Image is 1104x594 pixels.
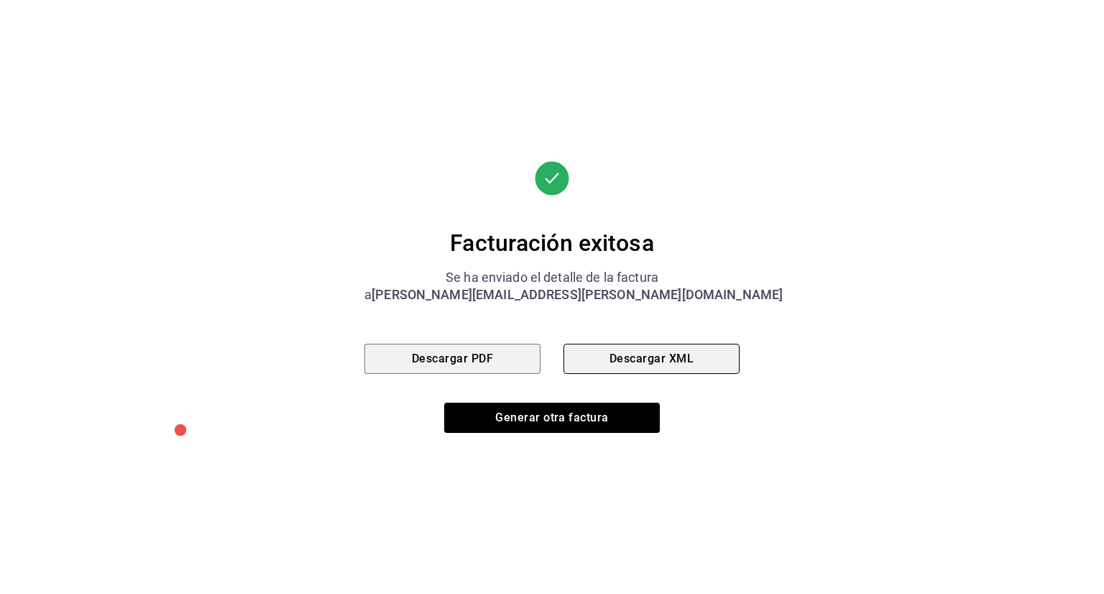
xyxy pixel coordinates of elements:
[444,403,660,433] button: Generar otra factura
[364,286,740,303] div: a
[364,269,740,286] div: Se ha enviado el detalle de la factura
[364,344,540,374] button: Descargar PDF
[364,229,740,257] div: Facturación exitosa
[372,287,783,302] span: [PERSON_NAME][EMAIL_ADDRESS][PERSON_NAME][DOMAIN_NAME]
[563,344,740,374] button: Descargar XML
